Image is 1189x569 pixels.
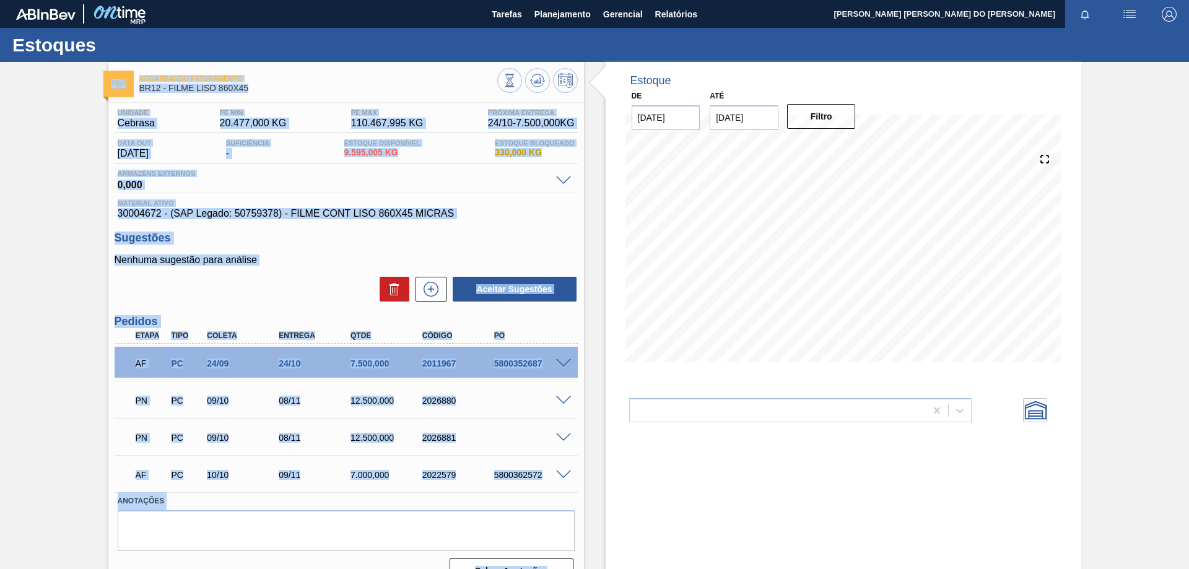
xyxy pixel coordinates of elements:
span: Aguardando Faturamento [139,75,497,82]
p: PN [136,433,167,443]
p: Nenhuma sugestão para análise [115,254,578,266]
span: 110.467,995 KG [351,118,424,129]
span: 330,000 KG [495,148,574,157]
span: Armazéns externos [118,170,550,177]
input: dd/mm/yyyy [710,105,778,130]
div: Pedido de Compra [168,358,205,368]
div: 2026880 [419,396,500,406]
p: PN [136,396,167,406]
span: PE MAX [351,109,424,116]
input: dd/mm/yyyy [632,105,700,130]
span: BR12 - FILME LISO 860X45 [139,84,497,93]
button: Filtro [787,104,856,129]
span: Gerencial [603,7,643,22]
span: 9.595,005 KG [344,148,420,157]
div: - [223,139,272,159]
div: Pedido de Compra [168,433,205,443]
div: Pedido de Compra [168,396,205,406]
div: Excluir Sugestões [373,277,409,302]
span: Cebrasa [118,118,155,129]
div: 08/11/2025 [276,396,356,406]
span: Suficiência [226,139,269,147]
div: Qtde [347,331,428,340]
div: 2022579 [419,470,500,480]
button: Notificações [1065,6,1105,23]
div: Coleta [204,331,284,340]
div: Pedido em Negociação [133,424,170,451]
img: TNhmsLtSVTkK8tSr43FrP2fwEKptu5GPRR3wAAAABJRU5ErkJggg== [16,9,76,20]
div: PO [491,331,572,340]
p: AF [136,470,167,480]
div: Estoque [630,74,671,87]
div: Nova sugestão [409,277,446,302]
div: Pedido de Compra [168,470,205,480]
label: Até [710,92,724,100]
div: 09/11/2025 [276,470,356,480]
span: Material ativo [118,199,575,207]
span: PE MIN [220,109,287,116]
div: Aguardando Faturamento [133,350,170,377]
p: AF [136,358,167,368]
button: Programar Estoque [553,68,578,93]
span: 30004672 - (SAP Legado: 50759378) - FILME CONT LISO 860X45 MICRAS [118,208,575,219]
div: 2011967 [419,358,500,368]
label: De [632,92,642,100]
div: Pedido em Negociação [133,387,170,414]
span: 20.477,000 KG [220,118,287,129]
span: 0,000 [118,177,550,189]
div: 12.500,000 [347,396,428,406]
div: 24/10/2025 [276,358,356,368]
span: Estoque Bloqueado [495,139,574,147]
img: Ícone [111,79,126,89]
img: userActions [1122,7,1137,22]
h1: Estoques [12,38,232,52]
div: 7.500,000 [347,358,428,368]
span: Relatórios [655,7,697,22]
span: Unidade [118,109,155,116]
div: 2026881 [419,433,500,443]
div: 7.000,000 [347,470,428,480]
div: 10/10/2025 [204,470,284,480]
h3: Pedidos [115,315,578,328]
div: Código [419,331,500,340]
span: [DATE] [118,148,152,159]
div: 5800352687 [491,358,572,368]
span: 24/10 - 7.500,000 KG [488,118,575,129]
img: Logout [1162,7,1177,22]
div: Etapa [133,331,170,340]
div: Tipo [168,331,205,340]
h3: Sugestões [115,232,578,245]
button: Visão Geral dos Estoques [497,68,522,93]
div: Aguardando Faturamento [133,461,170,489]
span: Planejamento [534,7,591,22]
div: 09/10/2025 [204,433,284,443]
div: Entrega [276,331,356,340]
div: 5800362572 [491,470,572,480]
button: Aceitar Sugestões [453,277,577,302]
button: Atualizar Gráfico [525,68,550,93]
div: 09/10/2025 [204,396,284,406]
span: Próxima Entrega [488,109,575,116]
div: 12.500,000 [347,433,428,443]
span: Tarefas [492,7,522,22]
div: Aceitar Sugestões [446,276,578,303]
span: Data out [118,139,152,147]
div: 24/09/2025 [204,358,284,368]
div: 08/11/2025 [276,433,356,443]
label: Anotações [118,492,575,510]
span: Estoque Disponível [344,139,420,147]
